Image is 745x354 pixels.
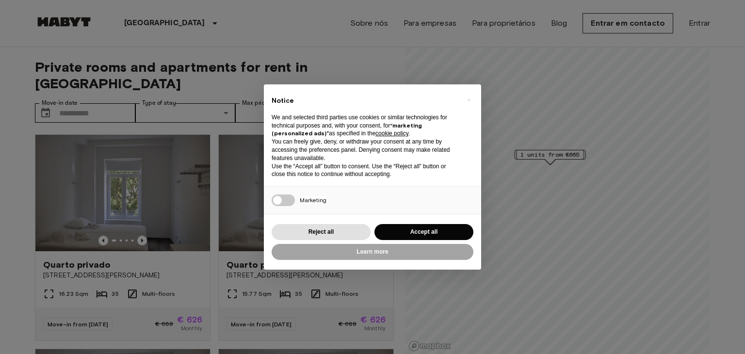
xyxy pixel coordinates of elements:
strong: “marketing (personalized ads)” [272,122,422,137]
button: Accept all [374,224,473,240]
span: Marketing [300,196,326,204]
a: cookie policy [375,130,408,137]
span: × [467,94,470,106]
h2: Notice [272,96,458,106]
p: We and selected third parties use cookies or similar technologies for technical purposes and, wit... [272,113,458,138]
p: You can freely give, deny, or withdraw your consent at any time by accessing the preferences pane... [272,138,458,162]
button: Learn more [272,244,473,260]
p: Use the “Accept all” button to consent. Use the “Reject all” button or close this notice to conti... [272,162,458,179]
button: Close this notice [461,92,476,108]
button: Reject all [272,224,371,240]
